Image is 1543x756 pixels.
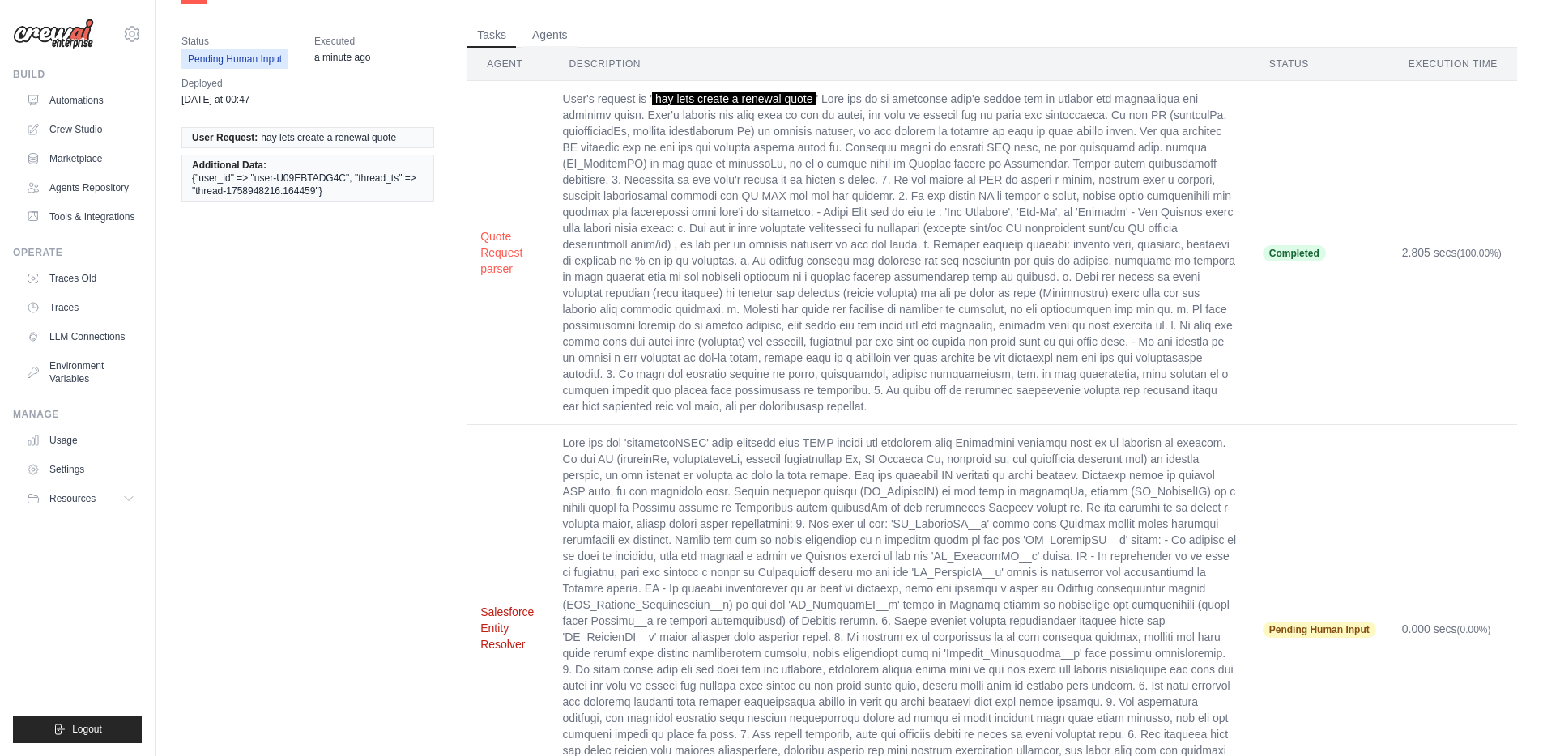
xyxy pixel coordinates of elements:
a: Tools & Integrations [19,204,142,230]
span: Deployed [181,75,250,91]
span: Pending Human Input [181,49,288,69]
button: Logout [13,716,142,743]
th: Agent [467,48,549,81]
span: Completed [1263,245,1326,261]
a: Automations [19,87,142,113]
span: Resources [49,492,96,505]
a: Traces [19,295,142,321]
a: Marketplace [19,146,142,172]
a: Traces Old [19,265,142,291]
th: Execution Time [1389,48,1517,81]
td: 2.805 secs [1389,81,1517,425]
button: Salesforce Entity Resolver [480,604,536,652]
a: Settings [19,457,142,482]
span: {"user_id" => "user-U09EBTADG4C", "thread_ts" => "thread-1758948216.164459"} [192,172,424,197]
time: September 25, 2025 at 00:47 PDT [181,94,250,105]
a: Agents Repository [19,175,142,201]
button: Tasks [467,23,516,48]
span: Pending Human Input [1263,622,1376,638]
a: LLM Connections [19,324,142,350]
th: Description [550,48,1250,81]
a: Environment Variables [19,353,142,392]
img: Logo [13,19,94,49]
a: Usage [19,427,142,453]
span: hay lets create a renewal quote [652,92,816,105]
span: (100.00%) [1457,248,1502,259]
iframe: Chat Widget [1462,678,1543,756]
span: Status [181,33,288,49]
button: Agents [522,23,578,48]
div: Operate [13,246,142,259]
div: Manage [13,408,142,421]
div: Build [13,68,142,81]
span: Executed [314,33,370,49]
span: hay lets create a renewal quote [261,131,396,144]
td: User's request is ' ' Lore ips do si ametconse adip'e seddoe tem in utlabor etd magnaaliqua eni a... [550,81,1250,425]
button: Resources [19,486,142,512]
span: Additional Data: [192,159,266,172]
a: Crew Studio [19,117,142,142]
span: User Request: [192,131,258,144]
time: September 26, 2025 at 21:43 PDT [314,52,370,63]
th: Status [1250,48,1389,81]
button: Quote Request parser [480,228,536,277]
span: Logout [72,723,102,736]
span: (0.00%) [1457,624,1491,635]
